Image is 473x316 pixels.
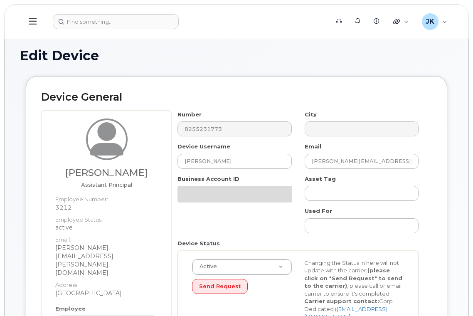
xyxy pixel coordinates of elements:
label: Number [177,111,202,118]
dd: 3212 [55,203,158,212]
strong: Carrier support contact: [304,298,379,304]
label: Business Account ID [177,175,239,183]
dt: Email: [55,232,158,244]
dd: [GEOGRAPHIC_DATA] [55,289,158,297]
dt: Employee Number: [55,191,158,203]
dt: Employee Status: [55,212,158,224]
span: Active [195,263,217,270]
h3: [PERSON_NAME] [55,168,158,178]
span: Job title [81,181,132,188]
label: City [305,111,317,118]
label: Employee [55,305,86,313]
dd: [PERSON_NAME][EMAIL_ADDRESS][PERSON_NAME][DOMAIN_NAME] [55,244,158,277]
label: Device Username [177,143,230,151]
strong: (please click on "Send Request" to send to the carrier) [304,267,402,289]
dt: Address: [55,277,158,289]
label: Used For [305,207,332,215]
h2: Device General [41,91,432,103]
label: Asset Tag [305,175,336,183]
dd: active [55,223,158,232]
a: Active [192,259,291,274]
label: Device Status [177,239,220,247]
button: Send Request [192,279,248,294]
label: Email [305,143,321,151]
h1: Edit Device [20,48,453,63]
